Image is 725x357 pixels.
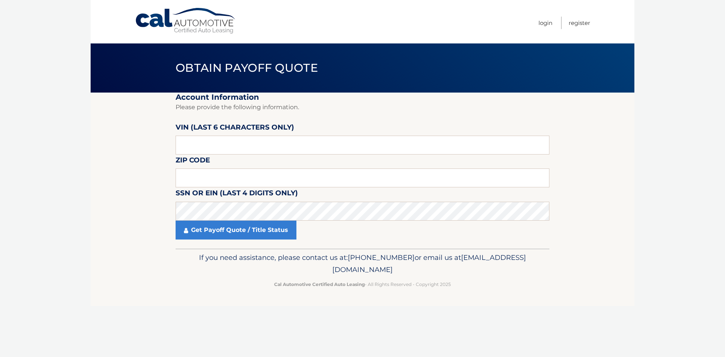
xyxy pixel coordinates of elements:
label: VIN (last 6 characters only) [176,122,294,136]
label: Zip Code [176,155,210,168]
span: [PHONE_NUMBER] [348,253,415,262]
a: Get Payoff Quote / Title Status [176,221,296,240]
a: Login [538,17,552,29]
strong: Cal Automotive Certified Auto Leasing [274,281,365,287]
p: - All Rights Reserved - Copyright 2025 [180,280,545,288]
h2: Account Information [176,93,549,102]
a: Register [569,17,590,29]
label: SSN or EIN (last 4 digits only) [176,187,298,201]
p: If you need assistance, please contact us at: or email us at [180,252,545,276]
a: Cal Automotive [135,8,237,34]
span: Obtain Payoff Quote [176,61,318,75]
p: Please provide the following information. [176,102,549,113]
